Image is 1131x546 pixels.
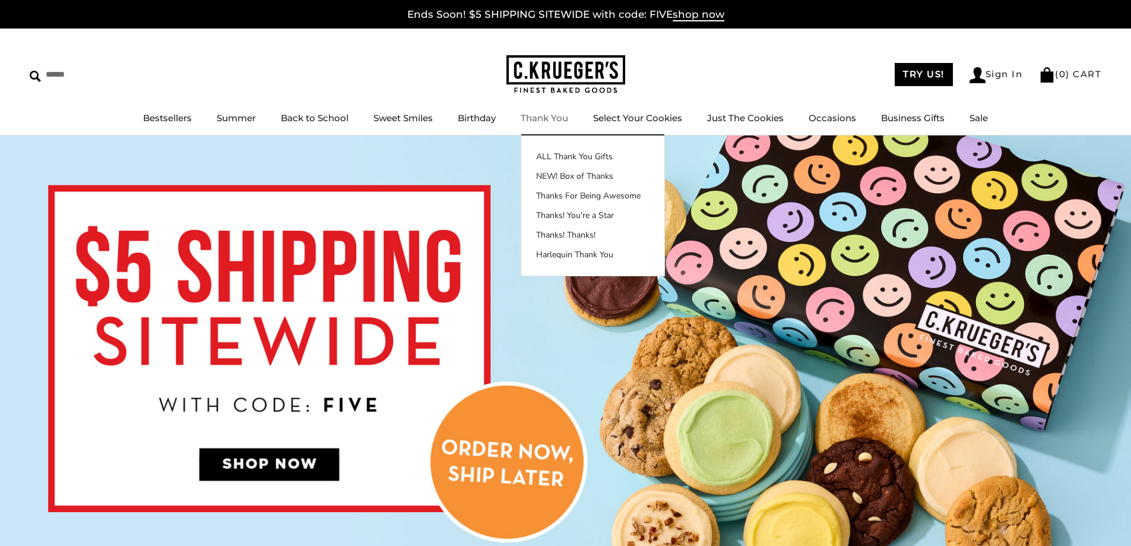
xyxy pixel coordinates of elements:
[1059,68,1066,80] span: 0
[521,150,664,163] a: ALL Thank You Gifts
[143,112,192,124] a: Bestsellers
[281,112,349,124] a: Back to School
[970,67,986,83] img: Account
[373,112,433,124] a: Sweet Smiles
[593,112,682,124] a: Select Your Cookies
[707,112,784,124] a: Just The Cookies
[30,71,41,82] img: Search
[970,67,1023,83] a: Sign In
[1039,68,1101,80] a: (0) CART
[458,112,496,124] a: Birthday
[30,65,171,84] input: Search
[1039,67,1055,83] img: Bag
[673,8,724,21] span: shop now
[217,112,256,124] a: Summer
[809,112,856,124] a: Occasions
[506,55,625,94] img: C.KRUEGER'S
[407,8,724,21] a: Ends Soon! $5 SHIPPING SITEWIDE with code: FIVEshop now
[521,170,664,182] a: NEW! Box of Thanks
[881,112,945,124] a: Business Gifts
[521,112,568,124] a: Thank You
[521,209,664,222] a: Thanks! You're a Star
[521,248,664,261] a: Harlequin Thank You
[521,229,664,241] a: Thanks! Thanks!
[895,63,953,86] a: TRY US!
[970,112,988,124] a: Sale
[521,190,664,202] a: Thanks For Being Awesome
